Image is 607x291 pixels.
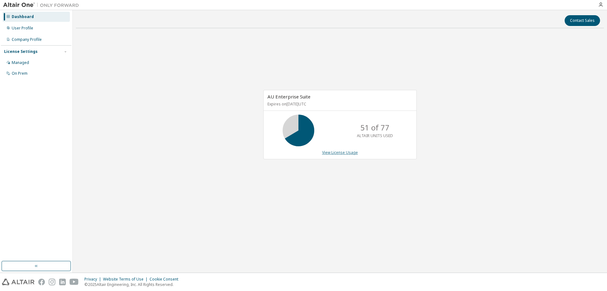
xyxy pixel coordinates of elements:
img: Altair One [3,2,82,8]
div: Dashboard [12,14,34,19]
button: Contact Sales [565,15,600,26]
img: youtube.svg [70,279,79,285]
p: 51 of 77 [360,122,389,133]
div: Managed [12,60,29,65]
img: linkedin.svg [59,279,66,285]
img: altair_logo.svg [2,279,34,285]
p: © 2025 Altair Engineering, Inc. All Rights Reserved. [84,282,182,287]
div: Cookie Consent [150,277,182,282]
p: Expires on [DATE] UTC [267,101,411,107]
div: User Profile [12,26,33,31]
a: View License Usage [322,150,358,155]
img: facebook.svg [38,279,45,285]
div: Privacy [84,277,103,282]
img: instagram.svg [49,279,55,285]
div: License Settings [4,49,38,54]
div: On Prem [12,71,28,76]
span: AU Enterprise Suite [267,93,310,100]
div: Company Profile [12,37,42,42]
div: Website Terms of Use [103,277,150,282]
p: ALTAIR UNITS USED [357,133,393,138]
